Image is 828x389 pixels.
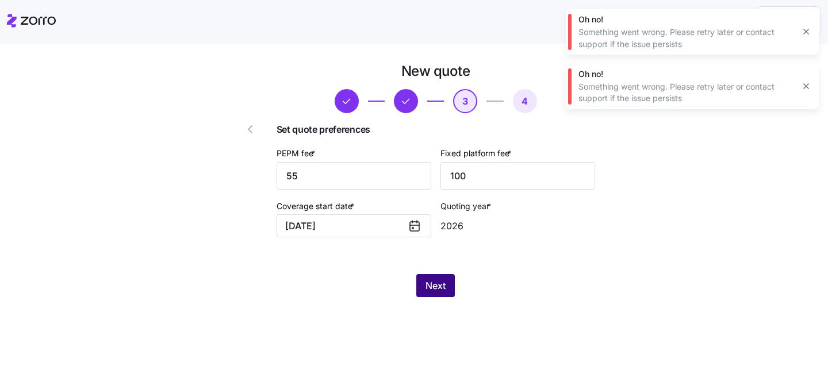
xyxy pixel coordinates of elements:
[578,26,793,50] div: Something went wrong. Please retry later or contact support if the issue persists
[425,279,446,292] span: Next
[277,214,431,237] button: [DATE]
[513,89,537,113] button: 4
[277,122,595,137] span: Set quote preferences
[416,274,455,297] button: Next
[578,14,793,25] div: Oh no!
[440,200,493,213] label: Quoting year
[578,68,793,80] div: Oh no!
[277,147,317,160] label: PEPM fee
[440,147,513,160] label: Fixed platform fee
[453,89,477,113] button: 3
[277,200,356,213] label: Coverage start date
[401,62,470,80] h1: New quote
[578,81,793,105] div: Something went wrong. Please retry later or contact support if the issue persists
[440,162,595,190] input: Fixed platform fee $
[277,162,431,190] input: PEPM $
